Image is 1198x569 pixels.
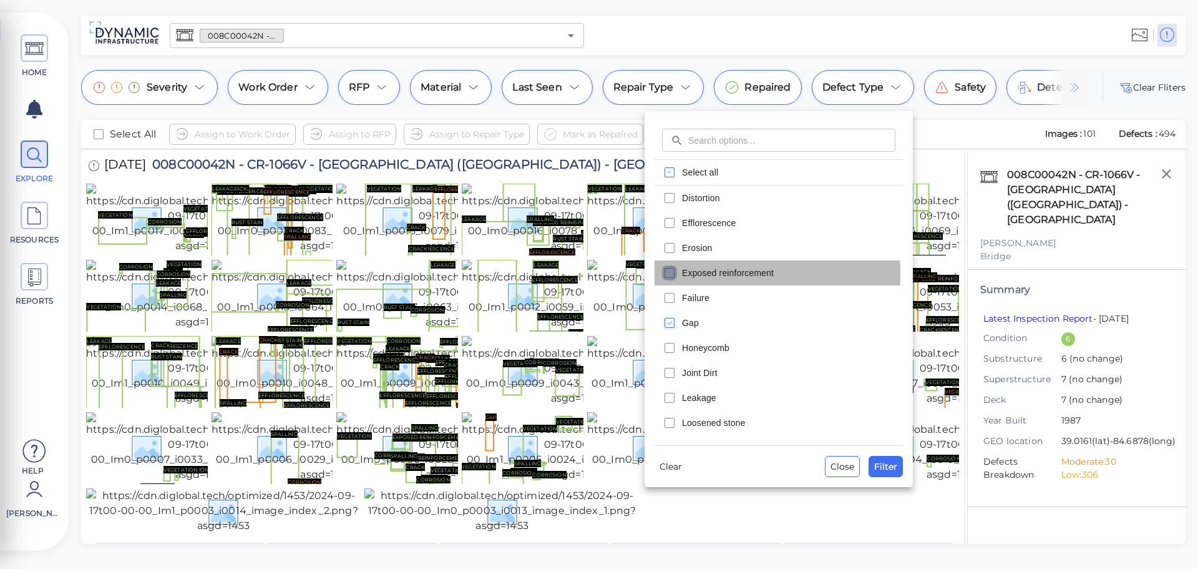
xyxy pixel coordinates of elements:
[682,166,895,179] span: Select all
[682,217,895,229] span: Efflorescence
[682,242,895,254] span: Erosion
[682,342,895,354] span: Honeycomb
[874,459,897,474] span: Filter
[682,367,895,379] span: Joint Dirt
[682,392,895,404] span: Leakage
[655,310,903,335] div: Gap
[825,456,860,477] button: Close
[830,459,854,474] span: Close
[1145,513,1189,560] iframe: Chat
[655,285,903,310] div: Failure
[655,457,687,477] button: Clear
[655,160,903,185] div: Select all
[655,210,903,235] div: Efflorescence
[655,410,903,435] div: Loosened stone
[655,385,903,410] div: Leakage
[655,360,903,385] div: Joint Dirt
[682,267,895,279] span: Exposed reinforcement
[660,459,682,474] span: Clear
[682,292,895,304] span: Failure
[682,317,895,329] span: Gap
[682,192,895,204] span: Distortion
[655,235,903,260] div: Erosion
[869,456,903,477] button: Filter
[655,186,903,210] div: Distortion
[688,129,895,152] input: Search options...
[655,260,903,285] div: Exposed reinforcement
[655,335,903,360] div: Honeycomb
[682,417,895,429] span: Loosened stone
